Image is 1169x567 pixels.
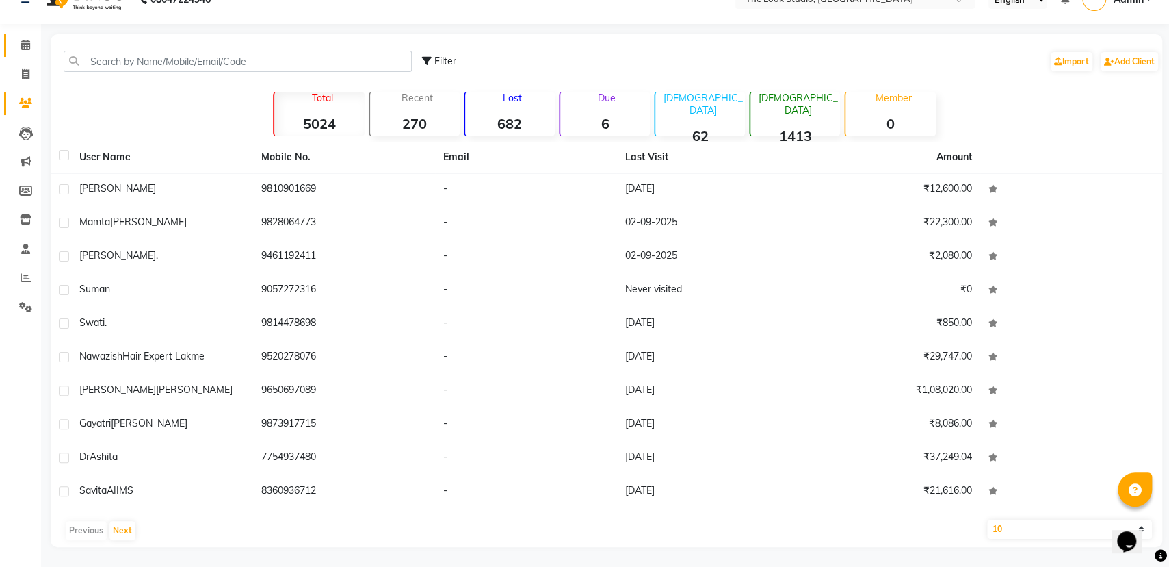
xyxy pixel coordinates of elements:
[798,240,980,274] td: ₹2,080.00
[79,249,156,262] span: [PERSON_NAME]
[280,92,364,104] p: Total
[435,142,617,173] th: Email
[90,451,118,463] span: Ashita
[1112,512,1155,553] iframe: chat widget
[435,408,617,442] td: -
[274,115,364,132] strong: 5024
[434,55,456,67] span: Filter
[435,240,617,274] td: -
[465,115,555,132] strong: 682
[798,341,980,375] td: ₹29,747.00
[661,92,745,116] p: [DEMOGRAPHIC_DATA]
[798,375,980,408] td: ₹1,08,020.00
[79,182,156,194] span: [PERSON_NAME]
[435,173,617,207] td: -
[798,408,980,442] td: ₹8,086.00
[616,274,798,307] td: Never visited
[110,216,187,228] span: [PERSON_NAME]
[79,417,111,429] span: Gayatri
[79,350,122,362] span: Nawazish
[253,341,435,375] td: 9520278076
[435,274,617,307] td: -
[798,274,980,307] td: ₹0
[79,484,107,496] span: Savita
[253,375,435,408] td: 9650697089
[253,442,435,475] td: 7754937480
[616,475,798,509] td: [DATE]
[376,92,460,104] p: Recent
[79,316,105,329] span: swati
[616,173,798,207] td: [DATE]
[798,307,980,341] td: ₹850.00
[253,307,435,341] td: 9814478698
[1051,52,1092,71] a: Import
[79,451,90,463] span: Dr
[64,51,412,72] input: Search by Name/Mobile/Email/Code
[435,307,617,341] td: -
[928,142,980,173] th: Amount
[109,521,135,540] button: Next
[798,173,980,207] td: ₹12,600.00
[616,375,798,408] td: [DATE]
[435,475,617,509] td: -
[111,417,187,429] span: [PERSON_NAME]
[253,475,435,509] td: 8360936712
[370,115,460,132] strong: 270
[156,249,158,262] span: .
[253,408,435,442] td: 9873917715
[851,92,935,104] p: Member
[798,442,980,475] td: ₹37,249.04
[616,442,798,475] td: [DATE]
[616,307,798,341] td: [DATE]
[616,408,798,442] td: [DATE]
[105,316,107,329] span: .
[435,341,617,375] td: -
[560,115,650,132] strong: 6
[79,216,110,228] span: Mamta
[845,115,935,132] strong: 0
[616,142,798,173] th: Last Visit
[563,92,650,104] p: Due
[107,484,133,496] span: AIIMS
[616,240,798,274] td: 02-09-2025
[616,207,798,240] td: 02-09-2025
[435,207,617,240] td: -
[616,341,798,375] td: [DATE]
[156,383,233,396] span: [PERSON_NAME]
[79,383,156,396] span: [PERSON_NAME]
[750,127,840,144] strong: 1413
[655,127,745,144] strong: 62
[253,207,435,240] td: 9828064773
[79,283,110,295] span: suman
[435,375,617,408] td: -
[798,207,980,240] td: ₹22,300.00
[253,173,435,207] td: 9810901669
[798,475,980,509] td: ₹21,616.00
[756,92,840,116] p: [DEMOGRAPHIC_DATA]
[253,240,435,274] td: 9461192411
[71,142,253,173] th: User Name
[435,442,617,475] td: -
[122,350,205,362] span: Hair Expert Lakme
[253,274,435,307] td: 9057272316
[1101,52,1158,71] a: Add Client
[253,142,435,173] th: Mobile No.
[471,92,555,104] p: Lost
